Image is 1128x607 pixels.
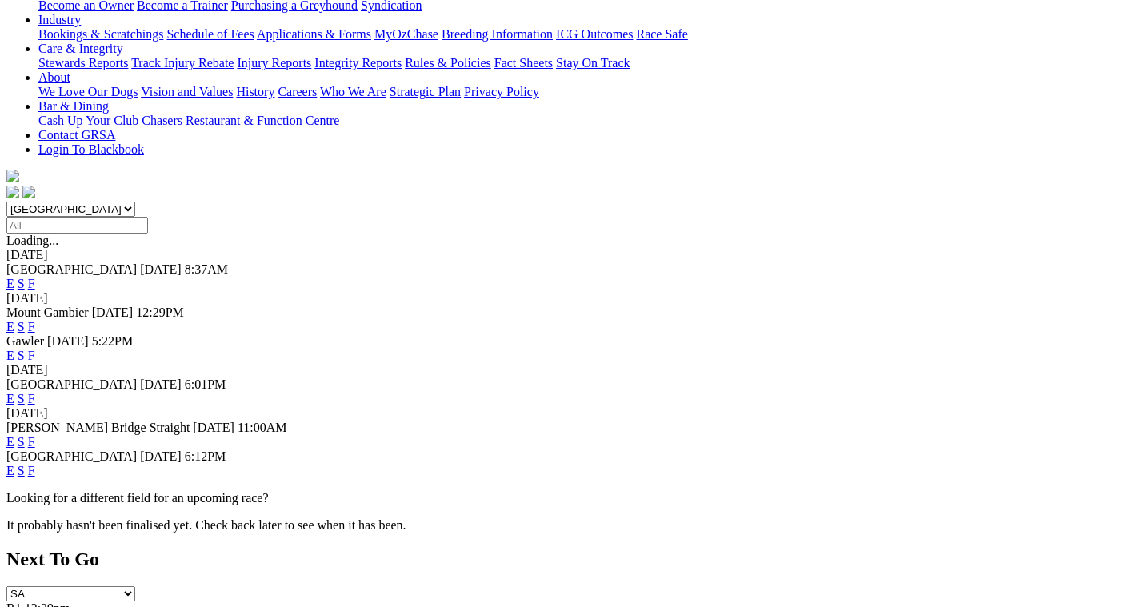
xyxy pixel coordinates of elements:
span: [PERSON_NAME] Bridge Straight [6,421,190,434]
span: 12:29PM [136,305,184,319]
div: [DATE] [6,248,1122,262]
a: S [18,349,25,362]
div: Bar & Dining [38,114,1122,128]
span: 11:00AM [238,421,287,434]
a: Stewards Reports [38,56,128,70]
a: Integrity Reports [314,56,402,70]
a: Breeding Information [442,27,553,41]
a: Vision and Values [141,85,233,98]
a: Injury Reports [237,56,311,70]
a: Who We Are [320,85,386,98]
a: E [6,435,14,449]
a: Applications & Forms [257,27,371,41]
div: Care & Integrity [38,56,1122,70]
a: ICG Outcomes [556,27,633,41]
span: [DATE] [47,334,89,348]
a: F [28,277,35,290]
a: Bar & Dining [38,99,109,113]
a: E [6,464,14,477]
input: Select date [6,217,148,234]
span: 5:22PM [92,334,134,348]
a: Privacy Policy [464,85,539,98]
a: F [28,349,35,362]
span: [DATE] [92,305,134,319]
a: E [6,349,14,362]
a: E [6,277,14,290]
a: MyOzChase [374,27,438,41]
a: E [6,392,14,405]
span: [DATE] [140,449,182,463]
h2: Next To Go [6,549,1122,570]
a: F [28,435,35,449]
div: [DATE] [6,291,1122,305]
img: facebook.svg [6,186,19,198]
span: [GEOGRAPHIC_DATA] [6,449,137,463]
span: [GEOGRAPHIC_DATA] [6,377,137,391]
a: Race Safe [636,27,687,41]
span: [DATE] [140,377,182,391]
a: Contact GRSA [38,128,115,142]
p: Looking for a different field for an upcoming race? [6,491,1122,505]
a: F [28,464,35,477]
a: Schedule of Fees [166,27,254,41]
span: 6:01PM [185,377,226,391]
a: S [18,320,25,333]
partial: It probably hasn't been finalised yet. Check back later to see when it has been. [6,518,406,532]
img: twitter.svg [22,186,35,198]
div: [DATE] [6,406,1122,421]
span: [GEOGRAPHIC_DATA] [6,262,137,276]
a: E [6,320,14,333]
a: Fact Sheets [494,56,553,70]
a: Rules & Policies [405,56,491,70]
a: About [38,70,70,84]
a: Careers [278,85,317,98]
a: History [236,85,274,98]
a: Strategic Plan [390,85,461,98]
a: Login To Blackbook [38,142,144,156]
a: Care & Integrity [38,42,123,55]
span: 8:37AM [185,262,228,276]
a: S [18,464,25,477]
div: [DATE] [6,363,1122,377]
span: Loading... [6,234,58,247]
img: logo-grsa-white.png [6,170,19,182]
span: [DATE] [140,262,182,276]
a: Track Injury Rebate [131,56,234,70]
div: About [38,85,1122,99]
span: [DATE] [193,421,234,434]
a: Bookings & Scratchings [38,27,163,41]
a: F [28,392,35,405]
span: 6:12PM [185,449,226,463]
a: We Love Our Dogs [38,85,138,98]
a: Stay On Track [556,56,630,70]
a: Cash Up Your Club [38,114,138,127]
a: S [18,392,25,405]
a: Chasers Restaurant & Function Centre [142,114,339,127]
a: Industry [38,13,81,26]
div: Industry [38,27,1122,42]
a: S [18,277,25,290]
span: Mount Gambier [6,305,89,319]
a: F [28,320,35,333]
span: Gawler [6,334,44,348]
a: S [18,435,25,449]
